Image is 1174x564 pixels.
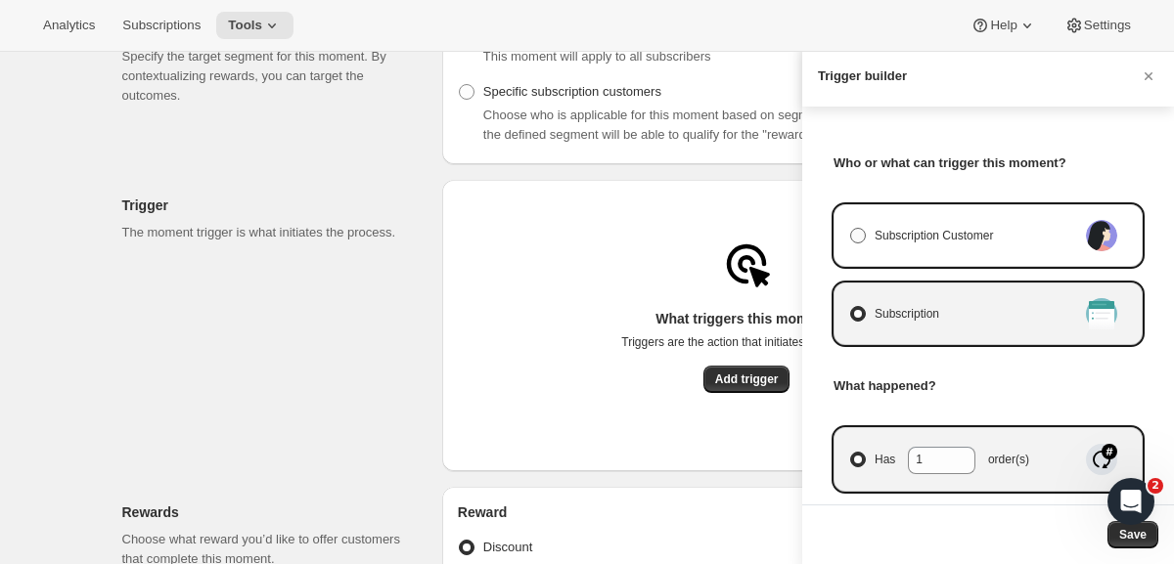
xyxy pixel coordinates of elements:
[43,18,95,33] span: Analytics
[1053,12,1143,39] button: Settings
[875,304,939,324] span: Subscription
[1139,66,1158,86] button: Cancel
[959,12,1048,39] button: Help
[875,226,993,245] span: Subscription Customer
[1148,478,1163,494] span: 2
[1107,521,1158,548] button: Save
[818,66,907,86] h3: Trigger builder
[1107,478,1154,525] iframe: Intercom live chat
[216,12,293,39] button: Tools
[875,447,1029,472] span: Has order(s)
[834,153,1143,173] h3: Who or what can trigger this moment?
[111,12,212,39] button: Subscriptions
[1084,18,1131,33] span: Settings
[122,18,201,33] span: Subscriptions
[31,12,107,39] button: Analytics
[990,18,1016,33] span: Help
[228,18,262,33] span: Tools
[834,376,1143,396] h3: What happened?
[1119,527,1147,542] span: Save
[908,447,946,472] input: Hasorder(s)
